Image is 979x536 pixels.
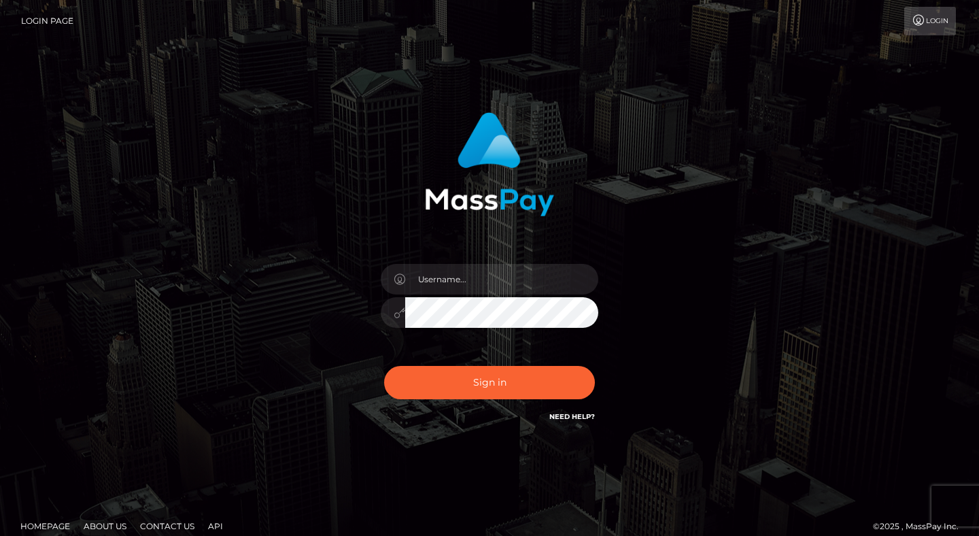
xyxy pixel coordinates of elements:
[405,264,598,295] input: Username...
[425,112,554,216] img: MassPay Login
[384,366,595,399] button: Sign in
[904,7,956,35] a: Login
[21,7,73,35] a: Login Page
[549,412,595,421] a: Need Help?
[873,519,969,534] div: © 2025 , MassPay Inc.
